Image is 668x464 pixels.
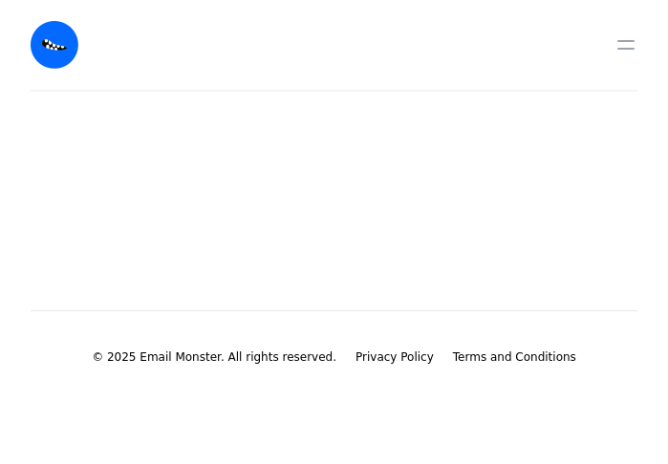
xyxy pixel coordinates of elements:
span: Privacy Policy [356,350,434,364]
span: Terms and Conditions [453,350,576,364]
li: © 2025 Email Monster. All rights reserved. [92,349,336,365]
img: Email Monster [31,21,78,69]
a: Privacy Policy [356,349,434,365]
a: Terms and Conditions [453,349,576,365]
